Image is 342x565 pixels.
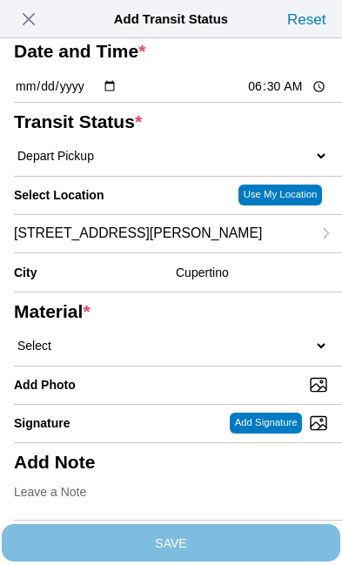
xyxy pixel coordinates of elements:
ion-button: Add Signature [230,413,302,434]
label: Select Location [14,188,104,202]
ion-label: Date and Time [14,41,321,62]
ion-label: Material [14,301,321,322]
ion-label: Transit Status [14,111,321,132]
ion-button: Reset [283,5,330,33]
span: [STREET_ADDRESS][PERSON_NAME] [14,225,262,241]
ion-label: Add Note [14,452,321,473]
ion-label: City [14,266,169,279]
ion-button: Use My Location [238,185,322,205]
label: Signature [14,416,70,430]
